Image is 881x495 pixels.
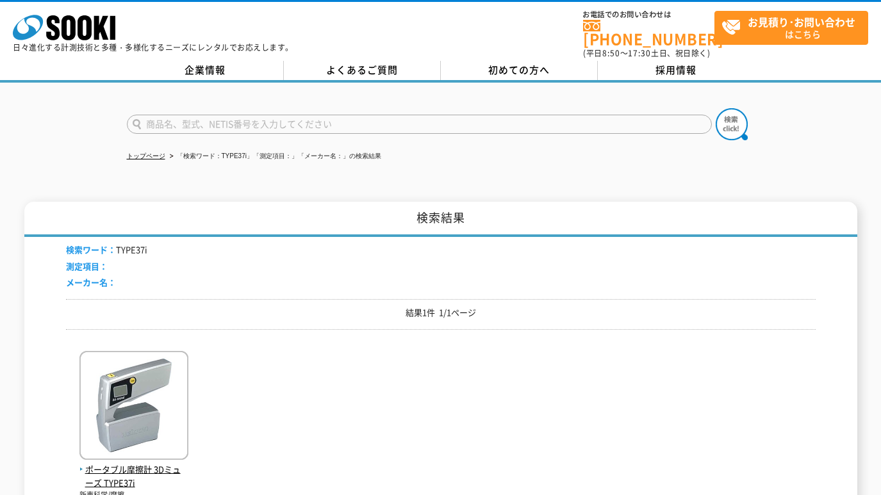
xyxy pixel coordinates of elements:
[66,243,116,256] span: 検索ワード：
[598,61,755,80] a: 採用情報
[583,47,710,59] span: (平日 ～ 土日、祝日除く)
[127,152,165,159] a: トップページ
[13,44,293,51] p: 日々進化する計測技術と多種・多様化するニーズにレンタルでお応えします。
[66,276,116,288] span: メーカー名：
[488,63,550,77] span: 初めての方へ
[66,260,108,272] span: 測定項目：
[748,14,855,29] strong: お見積り･お問い合わせ
[602,47,620,59] span: 8:50
[127,61,284,80] a: 企業情報
[66,306,816,320] p: 結果1件 1/1ページ
[167,150,381,163] li: 「検索ワード：TYPE37i」「測定項目：」「メーカー名：」の検索結果
[24,202,857,237] h1: 検索結果
[583,20,714,46] a: [PHONE_NUMBER]
[127,115,712,134] input: 商品名、型式、NETIS番号を入力してください
[583,11,714,19] span: お電話でのお問い合わせは
[79,463,188,490] span: ポータブル摩擦計 3Dミューズ TYPE37i
[714,11,868,45] a: お見積り･お問い合わせはこちら
[66,243,147,257] li: TYPE37i
[79,351,188,463] img: TYPE37i
[721,12,868,44] span: はこちら
[79,450,188,489] a: ポータブル摩擦計 3Dミューズ TYPE37i
[441,61,598,80] a: 初めての方へ
[716,108,748,140] img: btn_search.png
[628,47,651,59] span: 17:30
[284,61,441,80] a: よくあるご質問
